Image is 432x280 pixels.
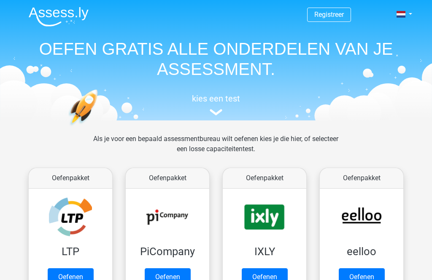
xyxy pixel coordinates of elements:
[86,134,345,164] div: Als je voor een bepaald assessmentbureau wilt oefenen kies je die hier, of selecteer een losse ca...
[22,93,410,116] a: kies een test
[22,93,410,104] h5: kies een test
[314,11,344,19] a: Registreer
[22,39,410,79] h1: OEFEN GRATIS ALLE ONDERDELEN VAN JE ASSESSMENT.
[68,89,130,165] img: oefenen
[29,7,89,27] img: Assessly
[210,109,222,115] img: assessment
